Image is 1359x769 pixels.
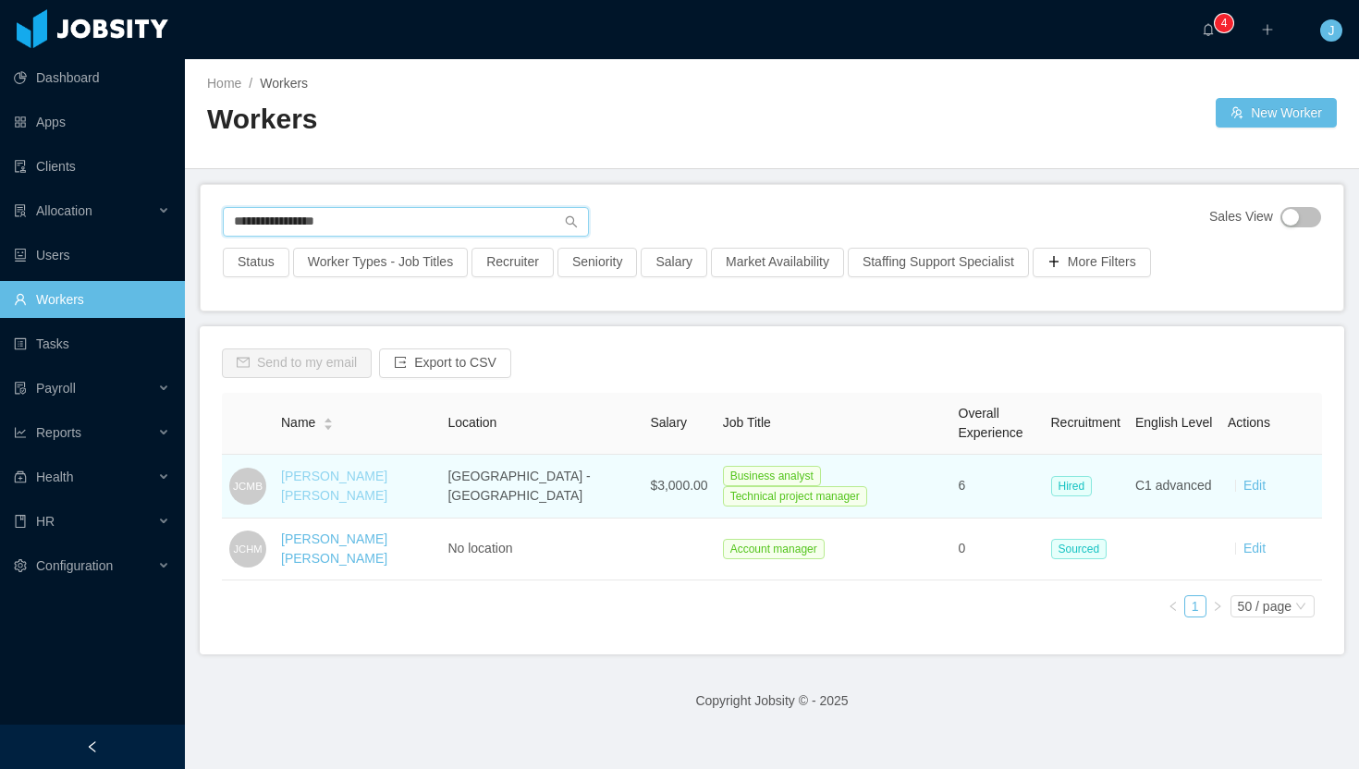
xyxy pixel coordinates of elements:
button: Seniority [557,248,637,277]
span: English Level [1135,415,1212,430]
td: [GEOGRAPHIC_DATA] - [GEOGRAPHIC_DATA] [440,455,643,519]
i: icon: bell [1202,23,1215,36]
span: JCMB [233,470,263,502]
li: 1 [1184,595,1206,617]
a: Sourced [1051,541,1115,555]
button: Status [223,248,289,277]
span: HR [36,514,55,529]
div: Sort [323,415,334,428]
i: icon: left [1168,601,1179,612]
i: icon: solution [14,204,27,217]
span: Overall Experience [959,406,1023,440]
span: Health [36,470,73,484]
i: icon: down [1295,601,1306,614]
button: Recruiter [471,248,554,277]
a: [PERSON_NAME] [PERSON_NAME] [281,531,387,566]
i: icon: book [14,515,27,528]
p: 4 [1221,14,1228,32]
span: Payroll [36,381,76,396]
span: Sourced [1051,539,1108,559]
i: icon: file-protect [14,382,27,395]
i: icon: setting [14,559,27,572]
a: icon: profileTasks [14,325,170,362]
button: icon: plusMore Filters [1033,248,1151,277]
a: icon: auditClients [14,148,170,185]
i: icon: caret-down [324,422,334,428]
span: JCHM [233,534,262,564]
footer: Copyright Jobsity © - 2025 [185,669,1359,733]
a: Home [207,76,241,91]
span: Sales View [1209,207,1273,227]
td: 6 [951,455,1044,519]
td: No location [440,519,643,580]
i: icon: plus [1261,23,1274,36]
span: Hired [1051,476,1093,496]
button: Worker Types - Job Titles [293,248,468,277]
a: Edit [1243,541,1266,555]
i: icon: medicine-box [14,470,27,483]
a: Edit [1243,478,1266,493]
a: icon: pie-chartDashboard [14,59,170,96]
i: icon: search [565,215,578,228]
sup: 4 [1215,14,1233,32]
span: Configuration [36,558,113,573]
span: Account manager [723,539,825,559]
a: icon: userWorkers [14,281,170,318]
td: C1 advanced [1128,455,1220,519]
button: icon: exportExport to CSV [379,348,511,378]
button: icon: usergroup-addNew Worker [1216,98,1337,128]
span: Actions [1228,415,1270,430]
span: J [1328,19,1335,42]
span: Salary [650,415,687,430]
button: Staffing Support Specialist [848,248,1029,277]
a: [PERSON_NAME] [PERSON_NAME] [281,469,387,503]
span: Location [447,415,496,430]
span: Recruitment [1051,415,1120,430]
span: Technical project manager [723,486,867,507]
a: icon: appstoreApps [14,104,170,140]
i: icon: right [1212,601,1223,612]
span: Workers [260,76,308,91]
span: / [249,76,252,91]
button: Market Availability [711,248,844,277]
span: Allocation [36,203,92,218]
span: Name [281,413,315,433]
span: $3,000.00 [650,478,707,493]
span: Business analyst [723,466,821,486]
span: Reports [36,425,81,440]
i: icon: caret-up [324,416,334,421]
i: icon: line-chart [14,426,27,439]
h2: Workers [207,101,772,139]
a: Hired [1051,478,1100,493]
div: 50 / page [1238,596,1292,616]
button: Salary [641,248,707,277]
span: Job Title [723,415,771,430]
li: Next Page [1206,595,1229,617]
li: Previous Page [1162,595,1184,617]
a: 1 [1185,596,1206,616]
a: icon: robotUsers [14,237,170,274]
td: 0 [951,519,1044,580]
